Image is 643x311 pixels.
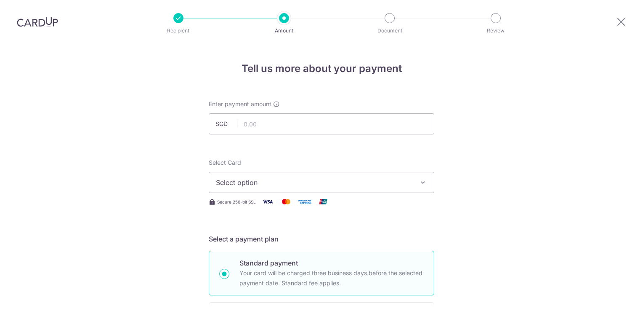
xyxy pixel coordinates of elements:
[296,196,313,207] img: American Express
[17,17,58,27] img: CardUp
[259,196,276,207] img: Visa
[209,100,271,108] span: Enter payment amount
[239,268,424,288] p: Your card will be charged three business days before the selected payment date. Standard fee appl...
[209,113,434,134] input: 0.00
[209,61,434,76] h4: Tell us more about your payment
[209,172,434,193] button: Select option
[315,196,332,207] img: Union Pay
[465,27,527,35] p: Review
[216,177,412,188] span: Select option
[239,258,424,268] p: Standard payment
[278,196,295,207] img: Mastercard
[147,27,210,35] p: Recipient
[253,27,315,35] p: Amount
[217,198,256,205] span: Secure 256-bit SSL
[209,234,434,244] h5: Select a payment plan
[359,27,421,35] p: Document
[209,159,241,166] span: translation missing: en.payables.payment_networks.credit_card.summary.labels.select_card
[215,120,237,128] span: SGD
